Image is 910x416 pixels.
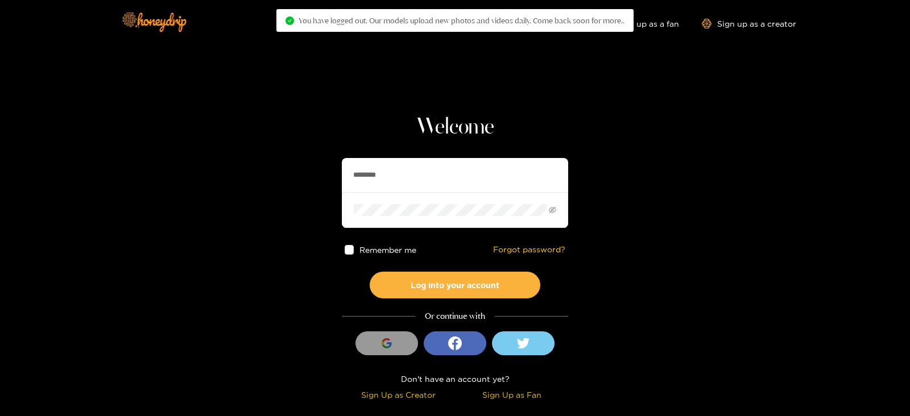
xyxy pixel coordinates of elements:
a: Sign up as a creator [702,19,796,28]
span: eye-invisible [549,206,556,214]
span: Remember me [360,246,417,254]
a: Forgot password? [493,245,565,255]
h1: Welcome [342,114,568,141]
span: You have logged out. Our models upload new photos and videos daily. Come back soon for more.. [299,16,624,25]
div: Don't have an account yet? [342,372,568,385]
button: Log into your account [370,272,540,298]
a: Sign up as a fan [601,19,679,28]
div: Or continue with [342,310,568,323]
div: Sign Up as Creator [345,388,452,401]
span: check-circle [286,16,294,25]
div: Sign Up as Fan [458,388,565,401]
